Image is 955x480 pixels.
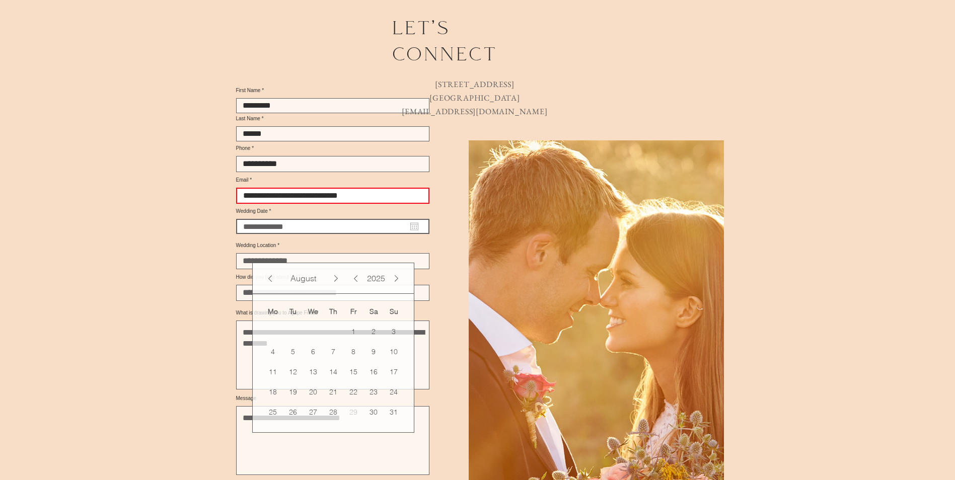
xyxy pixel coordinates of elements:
[351,272,361,285] button: Previous Year
[323,342,343,362] td: August 7
[264,383,282,401] span: 18
[385,323,403,341] span: 3
[364,323,383,341] span: 2
[402,106,547,117] a: [EMAIL_ADDRESS][DOMAIN_NAME]
[308,307,318,316] span: We
[289,307,297,316] span: Tu
[283,362,303,382] td: August 12
[324,403,342,421] span: 28
[344,343,362,361] span: 8
[236,209,429,214] label: Wedding Date
[343,362,363,382] td: August 15
[303,382,323,402] td: August 20
[283,382,303,402] td: August 19
[363,322,384,342] td: August 2
[275,273,331,283] div: August
[435,79,515,90] span: [STREET_ADDRESS]
[303,362,323,382] td: August 13
[390,307,398,316] span: Su
[303,402,323,422] td: August 27
[385,383,403,401] span: 24
[363,402,384,422] td: August 30
[370,307,378,316] span: Sa
[343,342,363,362] td: August 8
[324,383,342,401] span: 21
[391,272,401,285] button: Next Year
[236,243,429,248] label: Wedding Location
[384,382,404,402] td: August 24
[344,383,362,401] span: 22
[343,402,363,422] td: August 29
[324,343,342,361] span: 7
[236,396,429,401] label: Message
[284,343,302,361] span: 5
[344,403,362,421] span: 29
[304,383,322,401] span: 20
[331,272,341,285] button: Next Month
[392,16,497,65] span: let's connect
[364,403,383,421] span: 30
[364,343,383,361] span: 9
[304,403,322,421] span: 27
[385,403,403,421] span: 31
[236,178,429,183] label: Email
[284,383,302,401] span: 19
[263,402,283,422] td: August 25
[323,402,343,422] td: August 28
[384,402,404,422] td: August 31
[284,363,302,381] span: 12
[343,322,363,342] td: August 1
[304,343,322,361] span: 6
[284,403,302,421] span: 26
[384,322,404,342] td: August 3
[283,342,303,362] td: August 5
[385,363,403,381] span: 17
[236,310,429,315] label: What is drawing you to Agápe Films?
[303,342,323,362] td: August 6
[350,307,357,316] span: Fr
[384,342,404,362] td: August 10
[323,382,343,402] td: August 21
[324,363,342,381] span: 14
[264,403,282,421] span: 25
[363,382,384,402] td: August 23
[344,363,362,381] span: 15
[329,307,337,316] span: Th
[364,363,383,381] span: 16
[263,342,283,362] td: August 4
[344,323,362,341] span: 1
[363,342,384,362] td: August 9
[363,362,384,382] td: August 16
[323,362,343,382] td: August 14
[264,343,282,361] span: 4
[236,275,429,280] label: How did you hear about me?
[283,402,303,422] td: August 26
[364,383,383,401] span: 23
[384,362,404,382] td: August 17
[343,382,363,402] td: August 22
[268,307,278,316] span: Mo
[236,116,429,121] label: Last Name
[265,272,275,285] button: Previous Month
[236,88,429,93] label: First Name
[385,343,403,361] span: 10
[264,363,282,381] span: 11
[429,93,520,103] span: [GEOGRAPHIC_DATA]
[263,382,283,402] td: August 18
[304,363,322,381] span: 13
[263,362,283,382] td: August 11
[361,273,391,283] button: Years, 2025 selected
[410,222,418,230] button: Open calendar
[236,146,429,151] label: Phone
